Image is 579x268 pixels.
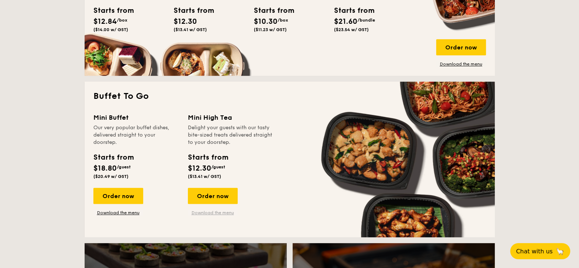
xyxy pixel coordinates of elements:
h2: Buffet To Go [93,90,486,102]
span: ($20.49 w/ GST) [93,174,129,179]
div: Starts from [174,5,207,16]
div: Starts from [93,5,126,16]
a: Download the menu [188,210,238,216]
span: ($11.23 w/ GST) [254,27,287,32]
span: $10.30 [254,17,278,26]
span: 🦙 [556,247,564,256]
a: Download the menu [93,210,143,216]
span: ($14.00 w/ GST) [93,27,128,32]
span: $12.30 [174,17,197,26]
span: $12.84 [93,17,117,26]
div: Mini Buffet [93,112,179,123]
div: Order now [188,188,238,204]
span: /guest [211,164,225,170]
button: Chat with us🦙 [510,243,570,259]
div: Starts from [334,5,367,16]
span: Chat with us [516,248,553,255]
span: ($13.41 w/ GST) [188,174,221,179]
span: $18.80 [93,164,117,173]
div: Starts from [188,152,228,163]
span: ($23.54 w/ GST) [334,27,369,32]
div: Mini High Tea [188,112,274,123]
div: Starts from [93,152,133,163]
div: Delight your guests with our tasty bite-sized treats delivered straight to your doorstep. [188,124,274,146]
div: Order now [93,188,143,204]
span: /guest [117,164,131,170]
span: ($13.41 w/ GST) [174,27,207,32]
a: Download the menu [436,61,486,67]
span: $12.30 [188,164,211,173]
span: /bundle [357,18,375,23]
span: /box [278,18,288,23]
span: $21.60 [334,17,357,26]
div: Starts from [254,5,287,16]
div: Our very popular buffet dishes, delivered straight to your doorstep. [93,124,179,146]
span: /box [117,18,127,23]
div: Order now [436,39,486,55]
